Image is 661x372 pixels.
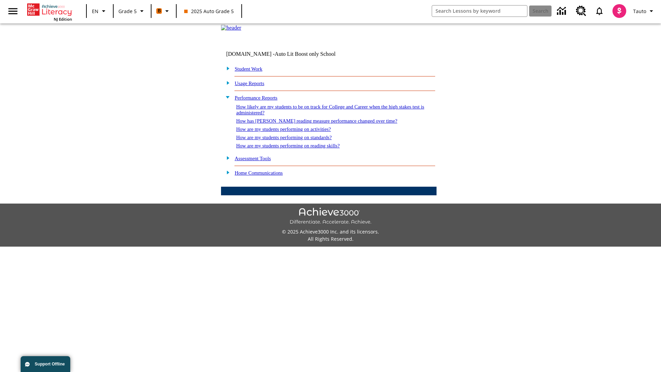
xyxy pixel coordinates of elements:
a: Performance Reports [235,95,277,101]
a: Usage Reports [235,81,264,86]
img: header [221,25,241,31]
span: Grade 5 [118,8,137,15]
button: Select a new avatar [608,2,630,20]
a: Home Communications [235,170,283,176]
a: How has [PERSON_NAME] reading measure performance changed over time? [236,118,397,124]
img: plus.gif [223,169,230,175]
a: Assessment Tools [235,156,271,161]
img: plus.gif [223,80,230,86]
button: Boost Class color is orange. Change class color [154,5,174,17]
span: Tauto [633,8,646,15]
button: Profile/Settings [630,5,658,17]
span: EN [92,8,98,15]
button: Grade: Grade 5, Select a grade [116,5,149,17]
img: Achieve3000 Differentiate Accelerate Achieve [290,208,371,225]
button: Support Offline [21,356,70,372]
td: [DOMAIN_NAME] - [226,51,353,57]
img: plus.gif [223,65,230,71]
input: search field [432,6,527,17]
a: How are my students performing on reading skills? [236,143,340,148]
img: plus.gif [223,155,230,161]
span: NJ Edition [54,17,72,22]
a: Resource Center, Will open in new tab [572,2,590,20]
a: Data Center [553,2,572,21]
button: Language: EN, Select a language [89,5,111,17]
a: How are my students performing on activities? [236,126,331,132]
a: Notifications [590,2,608,20]
span: B [158,7,161,15]
span: Support Offline [35,362,65,366]
div: Home [27,2,72,22]
img: avatar image [612,4,626,18]
img: minus.gif [223,94,230,100]
span: 2025 Auto Grade 5 [184,8,234,15]
nobr: Auto Lit Boost only School [275,51,336,57]
button: Open side menu [3,1,23,21]
a: How likely are my students to be on track for College and Career when the high stakes test is adm... [236,104,424,115]
a: Student Work [235,66,262,72]
a: How are my students performing on standards? [236,135,332,140]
